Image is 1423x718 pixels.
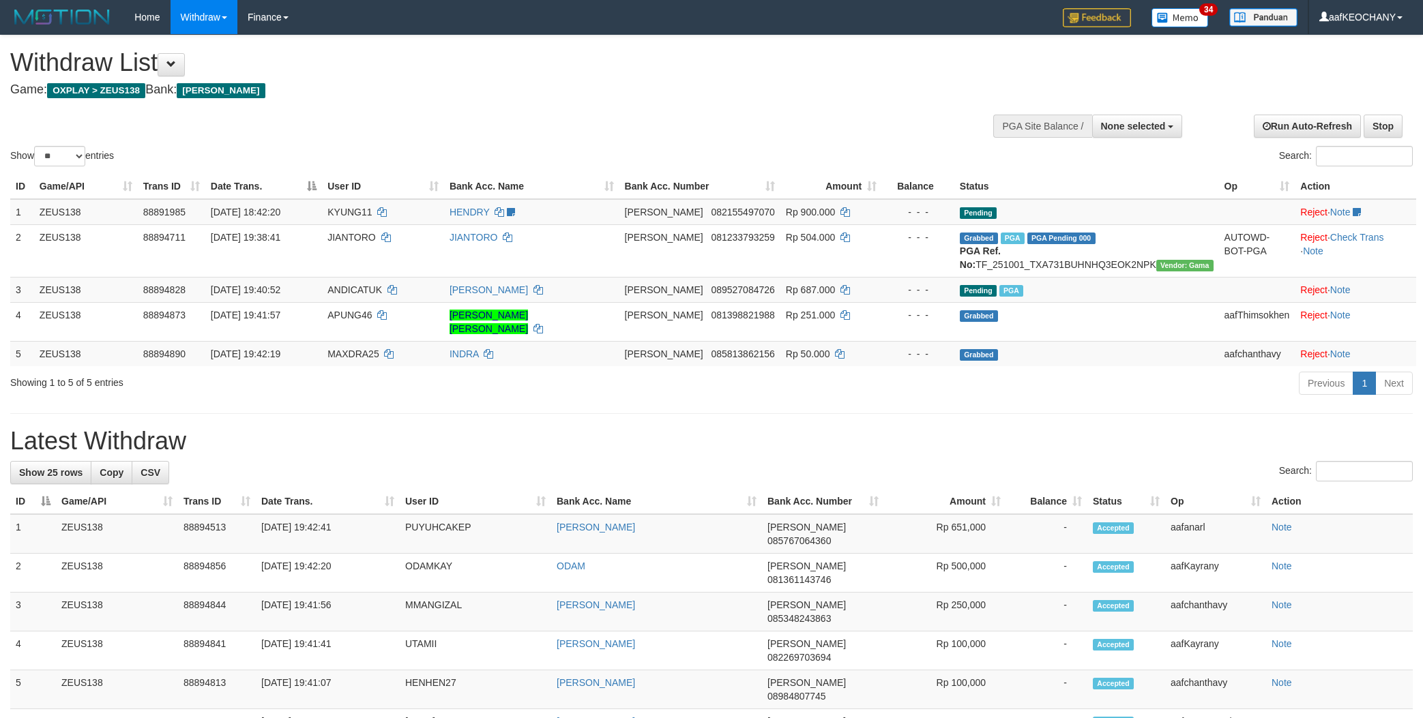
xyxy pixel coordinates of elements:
span: Marked by aafanarl [999,285,1023,297]
th: Status [954,174,1219,199]
span: [PERSON_NAME] [625,310,703,320]
th: Trans ID: activate to sort column ascending [138,174,205,199]
td: Rp 100,000 [884,631,1006,670]
a: Reject [1300,284,1327,295]
span: Show 25 rows [19,467,83,478]
td: - [1006,631,1087,670]
td: [DATE] 19:42:41 [256,514,400,554]
td: ZEUS138 [34,341,138,366]
div: - - - [887,347,949,361]
td: aafKayrany [1165,631,1266,670]
td: 1 [10,514,56,554]
span: Pending [960,285,997,297]
td: aafchanthavy [1165,593,1266,631]
td: 3 [10,593,56,631]
th: Trans ID: activate to sort column ascending [178,489,256,514]
a: Note [1330,310,1351,320]
td: ZEUS138 [34,199,138,225]
span: Vendor URL: https://trx31.1velocity.biz [1156,260,1214,271]
span: CSV [141,467,160,478]
td: aafThimsokhen [1219,302,1295,341]
td: · [1295,302,1416,341]
td: Rp 651,000 [884,514,1006,554]
th: Amount: activate to sort column ascending [780,174,882,199]
span: [PERSON_NAME] [767,677,846,688]
th: User ID: activate to sort column ascending [322,174,444,199]
td: - [1006,593,1087,631]
a: CSV [132,461,169,484]
h1: Withdraw List [10,49,935,76]
span: Copy 089527084726 to clipboard [711,284,774,295]
img: panduan.png [1229,8,1297,27]
span: [DATE] 19:38:41 [211,232,280,243]
td: · [1295,341,1416,366]
td: 5 [10,670,56,709]
th: Date Trans.: activate to sort column descending [205,174,322,199]
th: Bank Acc. Number: activate to sort column ascending [619,174,780,199]
a: [PERSON_NAME] [557,599,635,610]
span: ANDICATUK [327,284,382,295]
span: APUNG46 [327,310,372,320]
th: User ID: activate to sort column ascending [400,489,551,514]
td: · [1295,277,1416,302]
td: ZEUS138 [56,631,178,670]
td: PUYUHCAKEP [400,514,551,554]
span: [DATE] 18:42:20 [211,207,280,218]
td: 4 [10,302,34,341]
td: [DATE] 19:41:41 [256,631,400,670]
img: Feedback.jpg [1063,8,1131,27]
a: [PERSON_NAME] [450,284,528,295]
span: Accepted [1093,678,1134,689]
div: - - - [887,230,949,244]
span: Grabbed [960,233,998,244]
td: 88894844 [178,593,256,631]
td: 2 [10,554,56,593]
span: Marked by aafanarl [1001,233,1025,244]
td: 88894513 [178,514,256,554]
div: - - - [887,283,949,297]
button: None selected [1092,115,1183,138]
th: Op: activate to sort column ascending [1219,174,1295,199]
a: Note [1272,677,1292,688]
td: · · [1295,224,1416,277]
span: Rp 504.000 [786,232,835,243]
a: Reject [1300,348,1327,359]
span: [DATE] 19:41:57 [211,310,280,320]
a: Stop [1364,115,1403,138]
td: 88894856 [178,554,256,593]
span: Copy 081398821988 to clipboard [711,310,774,320]
td: Rp 250,000 [884,593,1006,631]
td: - [1006,514,1087,554]
span: Grabbed [960,349,998,361]
span: 88894711 [143,232,186,243]
a: Note [1272,638,1292,649]
span: [PERSON_NAME] [767,638,846,649]
h1: Latest Withdraw [10,428,1413,455]
th: Action [1295,174,1416,199]
th: Bank Acc. Name: activate to sort column ascending [444,174,619,199]
th: Action [1266,489,1413,514]
th: Game/API: activate to sort column ascending [34,174,138,199]
b: PGA Ref. No: [960,245,1001,270]
td: Rp 500,000 [884,554,1006,593]
span: Copy 081233793259 to clipboard [711,232,774,243]
td: 4 [10,631,56,670]
a: 1 [1353,372,1376,395]
img: MOTION_logo.png [10,7,114,27]
span: 88894873 [143,310,186,320]
td: ZEUS138 [34,277,138,302]
td: 88894813 [178,670,256,709]
span: [PERSON_NAME] [767,560,846,571]
a: Note [1272,560,1292,571]
div: Showing 1 to 5 of 5 entries [10,370,583,389]
label: Search: [1279,461,1413,481]
td: aafanarl [1165,514,1266,554]
th: ID: activate to sort column descending [10,489,56,514]
span: Copy 085813862156 to clipboard [711,348,774,359]
span: [PERSON_NAME] [625,284,703,295]
a: Note [1330,348,1351,359]
a: Reject [1300,310,1327,320]
td: 3 [10,277,34,302]
th: Op: activate to sort column ascending [1165,489,1266,514]
span: [PERSON_NAME] [625,207,703,218]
